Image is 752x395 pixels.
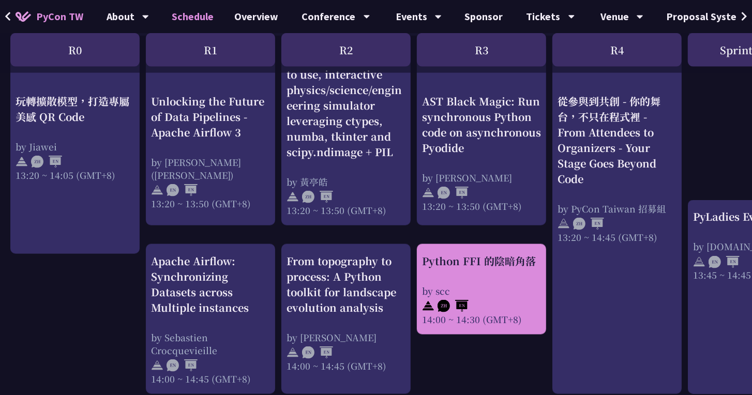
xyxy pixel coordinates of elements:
a: 從參與到共創 - 你的舞台，不只在程式裡 - From Attendees to Organizers - Your Stage Goes Beyond Code by PyCon Taiwan... [558,51,676,385]
img: ENEN.5a408d1.svg [167,184,198,196]
div: R0 [10,33,140,67]
a: AST Black Magic: Run synchronous Python code on asynchronous Pyodide by [PERSON_NAME] 13:20 ~ 13:... [422,51,541,217]
div: AST Black Magic: Run synchronous Python code on asynchronous Pyodide [422,93,541,155]
div: Apache Airflow: Synchronizing Datasets across Multiple instances [151,253,270,315]
div: by [PERSON_NAME] [422,171,541,184]
div: by PyCon Taiwan 招募組 [558,202,676,215]
img: ENEN.5a408d1.svg [302,346,333,359]
img: ZHEN.371966e.svg [573,218,604,230]
img: ZHEN.371966e.svg [31,156,62,168]
img: Home icon of PyCon TW 2025 [16,11,31,22]
img: svg+xml;base64,PHN2ZyB4bWxucz0iaHR0cDovL3d3dy53My5vcmcvMjAwMC9zdmciIHdpZHRoPSIyNCIgaGVpZ2h0PSIyNC... [16,156,28,168]
div: 13:20 ~ 14:05 (GMT+8) [16,168,134,181]
div: 13:20 ~ 13:50 (GMT+8) [287,204,405,217]
div: 13:20 ~ 13:50 (GMT+8) [151,196,270,209]
img: svg+xml;base64,PHN2ZyB4bWxucz0iaHR0cDovL3d3dy53My5vcmcvMjAwMC9zdmciIHdpZHRoPSIyNCIgaGVpZ2h0PSIyNC... [287,346,299,359]
a: Unlocking the Future of Data Pipelines - Apache Airflow 3 by [PERSON_NAME] ([PERSON_NAME]) 13:20 ... [151,51,270,217]
div: 13:20 ~ 14:45 (GMT+8) [558,230,676,243]
div: R3 [417,33,546,67]
a: Apache Airflow: Synchronizing Datasets across Multiple instances by Sebastien Crocquevieille 14:0... [151,253,270,385]
div: by scc [422,284,541,297]
img: ZHEN.371966e.svg [438,300,469,312]
div: by [PERSON_NAME] [287,331,405,344]
div: 13:20 ~ 13:50 (GMT+8) [422,199,541,212]
div: by Jiawei [16,140,134,153]
div: 14:00 ~ 14:45 (GMT+8) [287,359,405,372]
a: PyCon TW [5,4,94,29]
img: svg+xml;base64,PHN2ZyB4bWxucz0iaHR0cDovL3d3dy53My5vcmcvMjAwMC9zdmciIHdpZHRoPSIyNCIgaGVpZ2h0PSIyNC... [422,187,434,199]
a: 玩轉擴散模型，打造專屬美感 QR Code by Jiawei 13:20 ~ 14:05 (GMT+8) [16,51,134,245]
img: svg+xml;base64,PHN2ZyB4bWxucz0iaHR0cDovL3d3dy53My5vcmcvMjAwMC9zdmciIHdpZHRoPSIyNCIgaGVpZ2h0PSIyNC... [693,256,705,268]
a: Python FFI 的陰暗角落 by scc 14:00 ~ 14:30 (GMT+8) [422,253,541,326]
span: PyCon TW [36,9,83,24]
div: by Sebastien Crocquevieille [151,331,270,357]
img: svg+xml;base64,PHN2ZyB4bWxucz0iaHR0cDovL3d3dy53My5vcmcvMjAwMC9zdmciIHdpZHRoPSIyNCIgaGVpZ2h0PSIyNC... [558,218,570,230]
div: R2 [281,33,411,67]
div: by [PERSON_NAME] ([PERSON_NAME]) [151,155,270,181]
img: ENEN.5a408d1.svg [167,359,198,372]
div: 14:00 ~ 14:45 (GMT+8) [151,372,270,385]
div: R4 [552,33,682,67]
div: Python FFI 的陰暗角落 [422,253,541,269]
img: svg+xml;base64,PHN2ZyB4bWxucz0iaHR0cDovL3d3dy53My5vcmcvMjAwMC9zdmciIHdpZHRoPSIyNCIgaGVpZ2h0PSIyNC... [287,191,299,203]
img: ENEN.5a408d1.svg [438,187,469,199]
a: From topography to process: A Python toolkit for landscape evolution analysis by [PERSON_NAME] 14... [287,253,405,385]
div: R1 [146,33,275,67]
div: Unlocking the Future of Data Pipelines - Apache Airflow 3 [151,93,270,140]
div: 從參與到共創 - 你的舞台，不只在程式裡 - From Attendees to Organizers - Your Stage Goes Beyond Code [558,93,676,186]
div: 14:00 ~ 14:30 (GMT+8) [422,313,541,326]
img: ENEN.5a408d1.svg [709,256,740,268]
img: svg+xml;base64,PHN2ZyB4bWxucz0iaHR0cDovL3d3dy53My5vcmcvMjAwMC9zdmciIHdpZHRoPSIyNCIgaGVpZ2h0PSIyNC... [151,359,163,372]
img: ZHEN.371966e.svg [302,191,333,203]
div: by 黃亭皓 [287,175,405,188]
div: How to write an easy to use, interactive physics/science/engineering simulator leveraging ctypes,... [287,51,405,160]
img: svg+xml;base64,PHN2ZyB4bWxucz0iaHR0cDovL3d3dy53My5vcmcvMjAwMC9zdmciIHdpZHRoPSIyNCIgaGVpZ2h0PSIyNC... [422,300,434,312]
a: How to write an easy to use, interactive physics/science/engineering simulator leveraging ctypes,... [287,51,405,217]
div: From topography to process: A Python toolkit for landscape evolution analysis [287,253,405,315]
img: svg+xml;base64,PHN2ZyB4bWxucz0iaHR0cDovL3d3dy53My5vcmcvMjAwMC9zdmciIHdpZHRoPSIyNCIgaGVpZ2h0PSIyNC... [151,184,163,196]
div: 玩轉擴散模型，打造專屬美感 QR Code [16,93,134,124]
